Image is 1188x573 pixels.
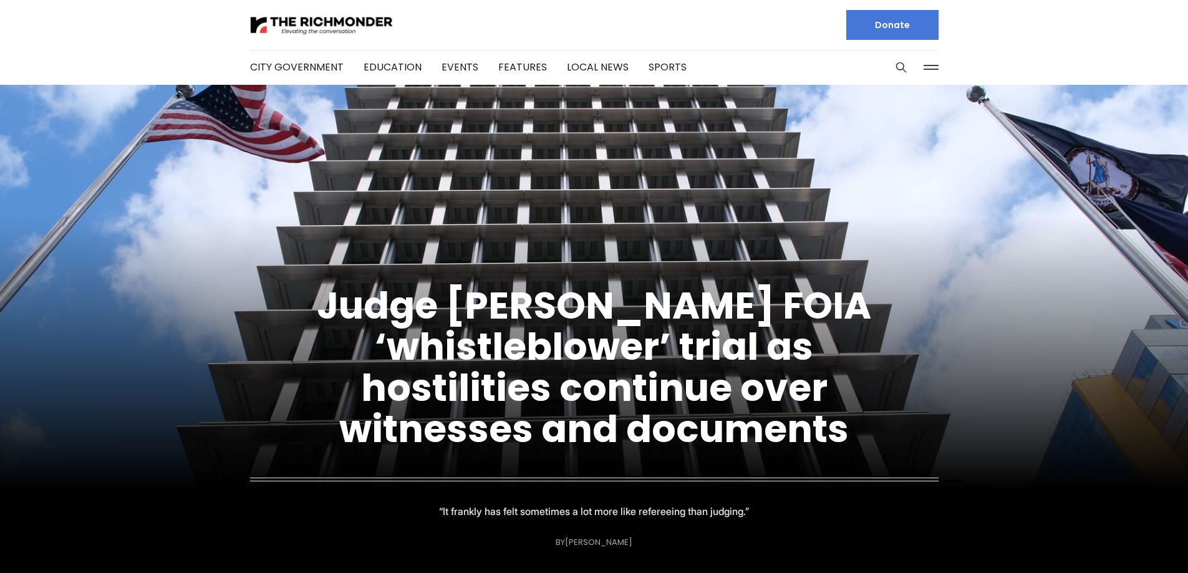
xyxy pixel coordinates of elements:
p: “It frankly has felt sometimes a lot more like refereeing than judging.” [439,503,749,520]
a: Education [364,60,422,74]
img: The Richmonder [250,14,394,36]
button: Search this site [892,58,910,77]
div: By [556,537,632,547]
a: City Government [250,60,344,74]
a: Events [442,60,478,74]
a: [PERSON_NAME] [565,536,632,548]
iframe: portal-trigger [1083,512,1188,573]
a: Local News [567,60,629,74]
a: Features [498,60,547,74]
a: Donate [846,10,939,40]
a: Judge [PERSON_NAME] FOIA ‘whistleblower’ trial as hostilities continue over witnesses and documents [317,279,871,455]
a: Sports [649,60,687,74]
